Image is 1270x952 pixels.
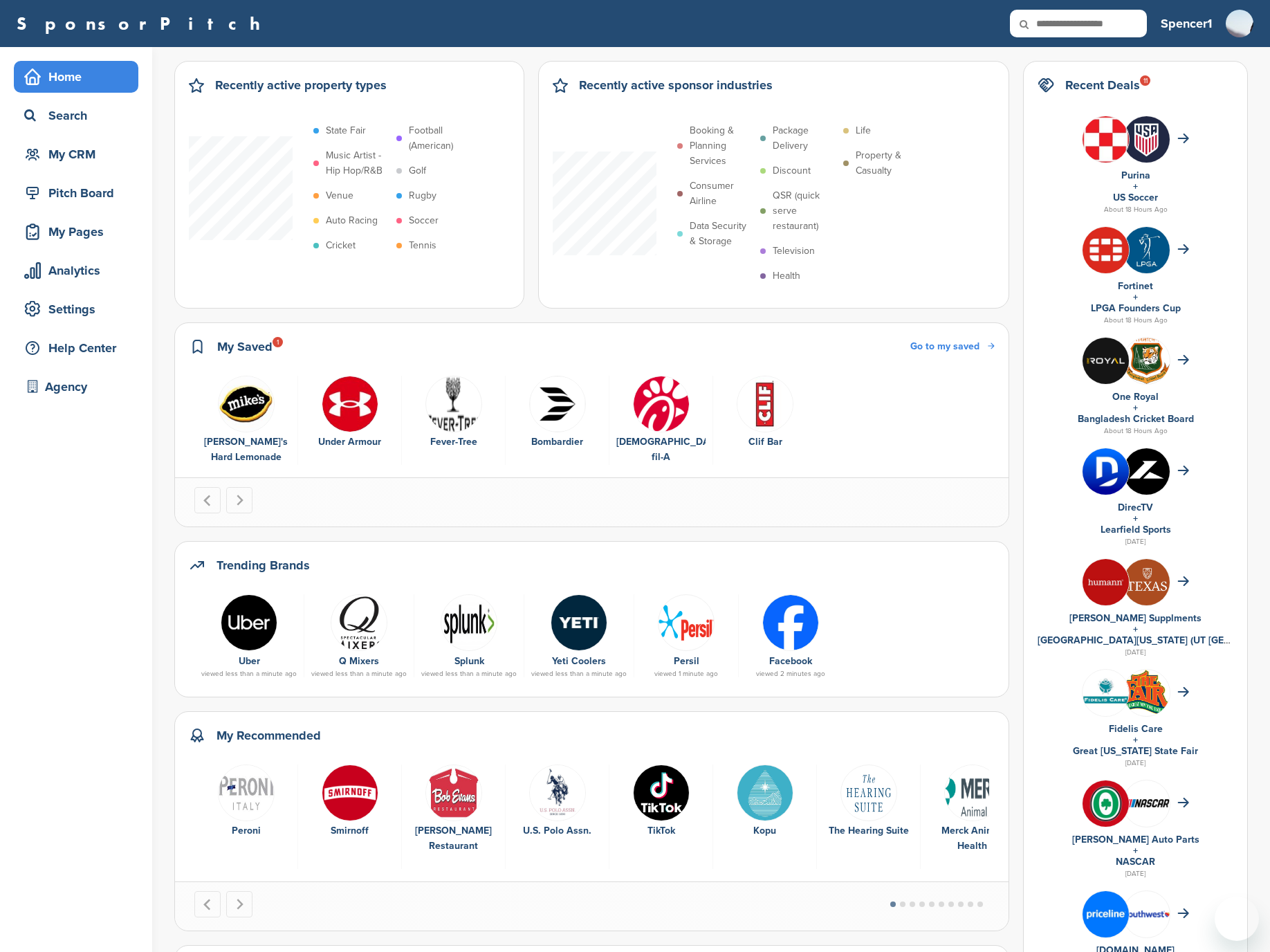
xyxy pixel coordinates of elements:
p: Data Security & Storage [690,219,753,249]
p: Cricket [326,238,356,253]
a: + [1133,513,1138,524]
img: whvs id 400x400 [1123,116,1170,163]
a: US Soccer [1113,192,1158,203]
p: Venue [326,188,353,203]
a: Bangladesh Cricket Board [1078,413,1194,425]
div: Agency [21,374,138,399]
div: [PERSON_NAME]'s Hard Lemonade [201,434,291,465]
img: Jawqfjbf 400x400 [218,376,275,432]
button: Go to page 5 [929,901,935,907]
p: Auto Racing [326,213,378,228]
img: 06ufelzc 400x400 [322,765,378,821]
a: Go to my saved [910,339,995,354]
a: 220px fever tree logo.svg Fever-Tree [409,376,498,450]
img: Lsj99dbt 400x400 [762,594,819,651]
div: 3 of 6 [402,376,506,466]
div: [DATE] [1038,646,1233,659]
h2: My Saved [217,337,273,356]
a: One Royal [1112,391,1159,403]
div: 8 of 38 [921,765,1024,870]
div: 7 of 38 [817,765,921,870]
div: Search [21,103,138,128]
h2: Trending Brands [217,556,310,575]
a: + [1133,402,1138,414]
p: Package Delivery [773,123,836,154]
img: S8lgkjzz 400x400 [1083,338,1129,384]
div: Fever-Tree [409,434,498,450]
p: Discount [773,163,811,178]
div: About 18 Hours Ago [1038,425,1233,437]
div: 11 [1140,75,1150,86]
img: Data [441,594,497,651]
a: Lvn7baau 400x400 [531,594,627,650]
a: Ths logo blue The Hearing Suite [824,765,913,839]
a: Analytics [14,255,138,286]
button: Go to page 8 [958,901,964,907]
img: V7vhzcmg 400x400 [1083,780,1129,827]
img: 1lv1zgax 400x400 [1083,116,1129,163]
img: Lvn7baau 400x400 [551,594,607,651]
a: Agency [14,371,138,403]
div: 6 of 38 [713,765,817,870]
a: Iehbodh 400x400 Bombardier [513,376,602,450]
a: Under armour logo Under Armour [305,376,394,450]
button: Go to page 3 [910,901,915,907]
p: Health [773,268,800,284]
div: 2 of 6 [298,376,402,466]
p: Golf [409,163,426,178]
div: [PERSON_NAME] Restaurant [409,823,498,854]
img: Open uri20141112 64162 1947g57?1415806541 [1123,338,1170,384]
div: Smirnoff [305,823,394,839]
a: Kopu Kopu [720,765,809,839]
a: Learfield Sports [1101,524,1171,535]
img: Yitarkkj 400x400 [1123,448,1170,495]
div: 2 of 38 [298,765,402,870]
a: Purina [1121,170,1150,181]
div: My CRM [21,142,138,167]
div: 3 of 38 [402,765,506,870]
div: viewed less than a minute ago [421,670,517,677]
img: B7dc2e499618bf9e345dcf4335eb408e [658,594,715,651]
a: Persil [674,655,699,667]
a: Q [311,594,407,650]
img: Southwest airlines logo 2014.svg [1123,910,1170,917]
p: QSR (quick serve restaurant) [773,188,836,234]
p: Soccer [409,213,439,228]
div: Home [21,64,138,89]
p: Booking & Planning Services [690,123,753,169]
img: Merck ah logo tom schad 1080x641 [944,765,1001,821]
a: Emlh0rv4 400x400 [DEMOGRAPHIC_DATA]-fil-A [616,376,706,466]
div: [DATE] [1038,757,1233,769]
a: + [1133,291,1138,303]
div: viewed less than a minute ago [311,670,407,677]
button: Go to page 10 [977,901,983,907]
ul: Select a slide to show [878,899,995,910]
div: Under Armour [305,434,394,450]
div: [DATE] [1038,535,1233,548]
div: TikTok [616,823,706,839]
img: Iehbodh 400x400 [529,376,586,432]
button: Next slide [226,891,252,917]
button: Go to page 1 [890,901,896,907]
span: Go to my saved [910,340,979,352]
img: 220px fever tree logo.svg [425,376,482,432]
div: Kopu [720,823,809,839]
a: Q Mixers [339,655,379,667]
h2: Recently active property types [215,75,387,95]
a: + [1133,181,1138,192]
a: Data Peroni [201,765,291,839]
a: [PERSON_NAME] Auto Parts [1072,834,1199,845]
a: + [1133,845,1138,857]
p: Tennis [409,238,436,253]
div: U.S. Polo Assn. [513,823,602,839]
img: Open uri20141112 50798 11m9z2p [425,765,482,821]
a: Lsj99dbt 400x400 [746,594,836,650]
button: Go to last slide [194,891,221,917]
img: Ths logo blue [840,765,897,821]
div: 6 of 6 [713,376,817,466]
a: Pitch Board [14,177,138,209]
a: Data [421,594,517,650]
a: + [1133,623,1138,635]
a: Settings [14,293,138,325]
img: Pas [529,765,586,821]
